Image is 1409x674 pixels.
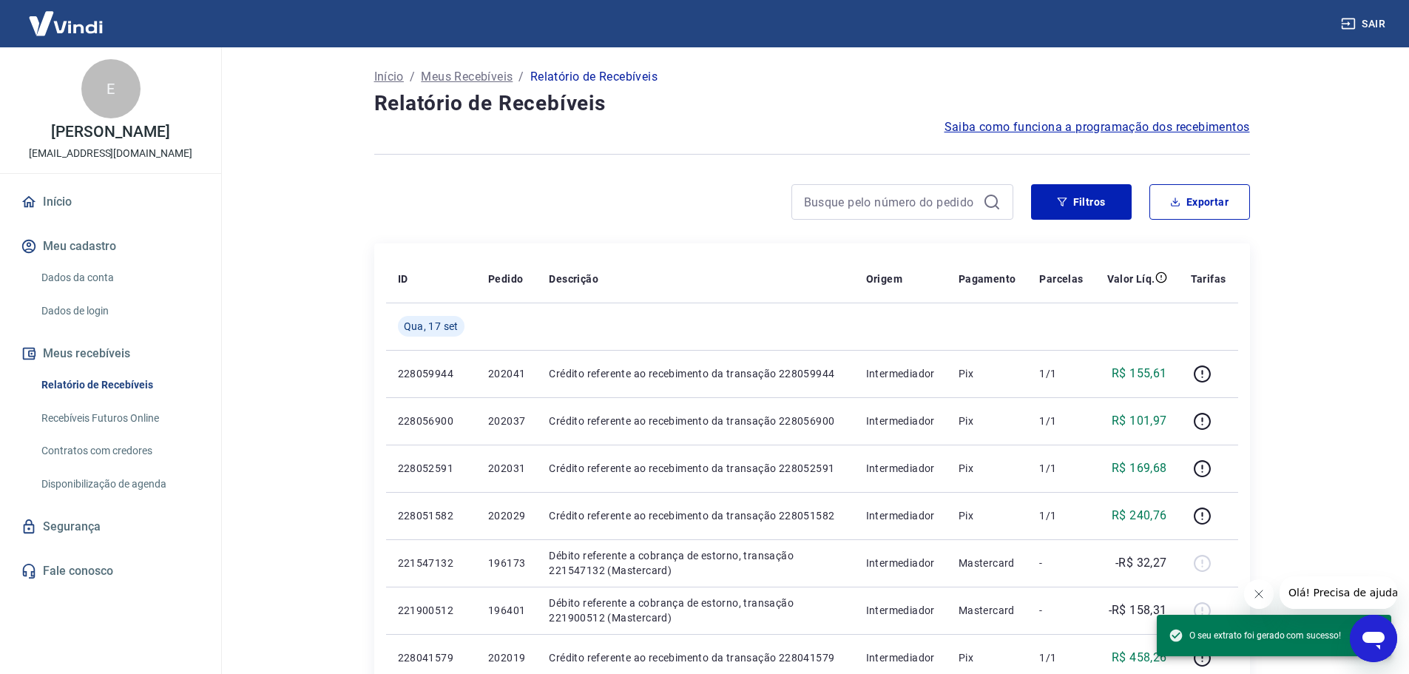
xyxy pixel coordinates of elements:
[1112,649,1167,667] p: R$ 458,26
[398,461,464,476] p: 228052591
[410,68,415,86] p: /
[945,118,1250,136] a: Saiba como funciona a programação dos recebimentos
[1031,184,1132,220] button: Filtros
[36,436,203,466] a: Contratos com credores
[1039,272,1083,286] p: Parcelas
[1039,603,1083,618] p: -
[1244,579,1274,609] iframe: Fechar mensagem
[404,319,459,334] span: Qua, 17 set
[1039,461,1083,476] p: 1/1
[866,366,935,381] p: Intermediador
[1149,184,1250,220] button: Exportar
[398,556,464,570] p: 221547132
[36,263,203,293] a: Dados da conta
[549,596,842,625] p: Débito referente a cobrança de estorno, transação 221900512 (Mastercard)
[866,414,935,428] p: Intermediador
[398,414,464,428] p: 228056900
[18,510,203,543] a: Segurança
[398,603,464,618] p: 221900512
[421,68,513,86] a: Meus Recebíveis
[959,508,1016,523] p: Pix
[1112,412,1167,430] p: R$ 101,97
[1107,272,1155,286] p: Valor Líq.
[549,272,598,286] p: Descrição
[1115,554,1167,572] p: -R$ 32,27
[18,337,203,370] button: Meus recebíveis
[36,370,203,400] a: Relatório de Recebíveis
[549,366,842,381] p: Crédito referente ao recebimento da transação 228059944
[1039,556,1083,570] p: -
[51,124,169,140] p: [PERSON_NAME]
[1039,414,1083,428] p: 1/1
[1112,459,1167,477] p: R$ 169,68
[549,414,842,428] p: Crédito referente ao recebimento da transação 228056900
[374,89,1250,118] h4: Relatório de Recebíveis
[866,461,935,476] p: Intermediador
[959,650,1016,665] p: Pix
[866,650,935,665] p: Intermediador
[1112,365,1167,383] p: R$ 155,61
[866,508,935,523] p: Intermediador
[488,366,525,381] p: 202041
[398,366,464,381] p: 228059944
[959,461,1016,476] p: Pix
[81,59,141,118] div: E
[1169,628,1341,643] span: O seu extrato foi gerado com sucesso!
[18,555,203,587] a: Fale conosco
[1338,10,1391,38] button: Sair
[549,548,842,578] p: Débito referente a cobrança de estorno, transação 221547132 (Mastercard)
[959,414,1016,428] p: Pix
[36,296,203,326] a: Dados de login
[36,403,203,434] a: Recebíveis Futuros Online
[1112,507,1167,525] p: R$ 240,76
[866,272,902,286] p: Origem
[398,508,464,523] p: 228051582
[9,10,124,22] span: Olá! Precisa de ajuda?
[1280,576,1397,609] iframe: Mensagem da empresa
[549,461,842,476] p: Crédito referente ao recebimento da transação 228052591
[29,146,192,161] p: [EMAIL_ADDRESS][DOMAIN_NAME]
[866,603,935,618] p: Intermediador
[866,556,935,570] p: Intermediador
[488,461,525,476] p: 202031
[398,272,408,286] p: ID
[959,272,1016,286] p: Pagamento
[549,650,842,665] p: Crédito referente ao recebimento da transação 228041579
[530,68,658,86] p: Relatório de Recebíveis
[549,508,842,523] p: Crédito referente ao recebimento da transação 228051582
[488,650,525,665] p: 202019
[1191,272,1226,286] p: Tarifas
[1039,366,1083,381] p: 1/1
[1350,615,1397,662] iframe: Botão para abrir a janela de mensagens
[959,603,1016,618] p: Mastercard
[488,603,525,618] p: 196401
[488,508,525,523] p: 202029
[1109,601,1167,619] p: -R$ 158,31
[518,68,524,86] p: /
[374,68,404,86] a: Início
[804,191,977,213] input: Busque pelo número do pedido
[959,366,1016,381] p: Pix
[959,556,1016,570] p: Mastercard
[488,414,525,428] p: 202037
[1039,508,1083,523] p: 1/1
[18,230,203,263] button: Meu cadastro
[488,272,523,286] p: Pedido
[18,1,114,46] img: Vindi
[1039,650,1083,665] p: 1/1
[18,186,203,218] a: Início
[488,556,525,570] p: 196173
[36,469,203,499] a: Disponibilização de agenda
[398,650,464,665] p: 228041579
